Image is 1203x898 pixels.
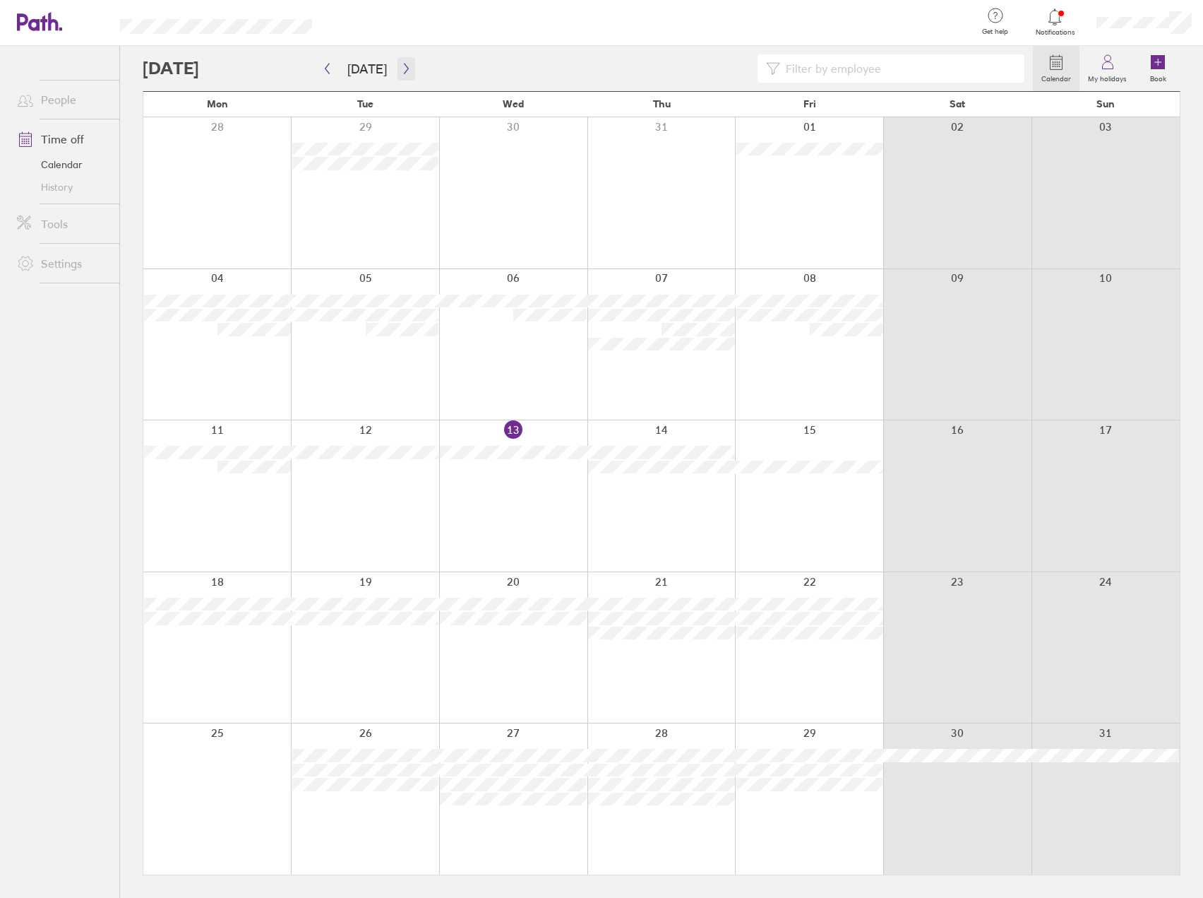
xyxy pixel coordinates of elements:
a: History [6,176,119,199]
span: Wed [503,98,524,110]
span: Thu [653,98,671,110]
label: Calendar [1033,71,1079,83]
label: Book [1142,71,1175,83]
a: Calendar [1033,46,1079,91]
span: Mon [207,98,228,110]
span: Get help [972,28,1018,36]
span: Sat [950,98,965,110]
span: Sun [1096,98,1115,110]
a: Calendar [6,153,119,176]
a: Time off [6,125,119,153]
label: My holidays [1079,71,1135,83]
span: Fri [803,98,816,110]
input: Filter by employee [780,55,1016,82]
span: Tue [357,98,373,110]
a: Book [1135,46,1180,91]
a: Settings [6,249,119,278]
a: My holidays [1079,46,1135,91]
a: Notifications [1032,7,1078,37]
span: Notifications [1032,28,1078,37]
a: Tools [6,210,119,238]
a: People [6,85,119,114]
button: [DATE] [336,57,398,81]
